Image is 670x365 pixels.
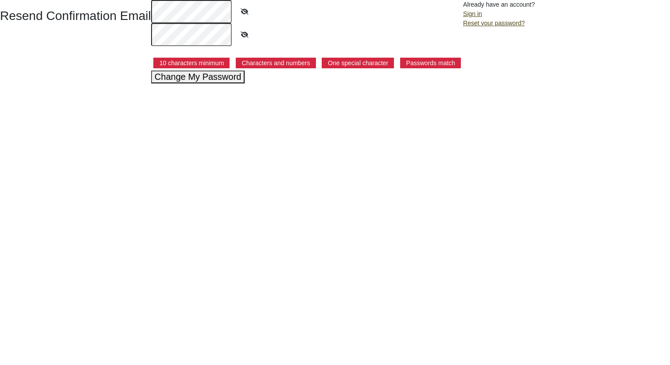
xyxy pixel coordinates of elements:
p: Passwords match [400,58,461,68]
a: Sign in [463,10,482,17]
p: Characters and numbers [236,58,316,68]
p: 10 characters minimum [153,58,230,68]
button: Change My Password [151,71,245,83]
p: One special character [322,58,394,68]
a: Reset your password? [463,20,525,27]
